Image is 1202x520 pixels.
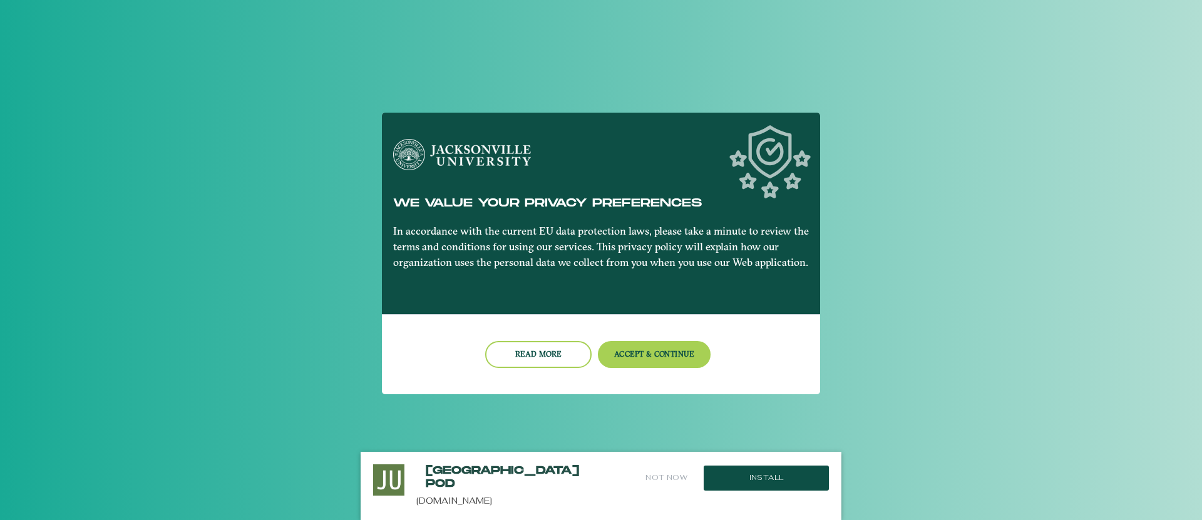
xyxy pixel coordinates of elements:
[644,464,689,491] button: Not Now
[416,495,492,506] a: [DOMAIN_NAME]
[393,196,809,210] h5: We value your privacy preferences
[704,466,829,491] button: Install
[598,341,711,368] button: Accept & Continue
[426,464,557,490] h2: [GEOGRAPHIC_DATA] POD
[485,341,592,368] button: Read more
[393,223,809,270] p: In accordance with the current EU data protection laws, please take a minute to review the terms ...
[393,139,531,171] img: Jacksonville University logo
[373,464,404,496] img: Install this Application?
